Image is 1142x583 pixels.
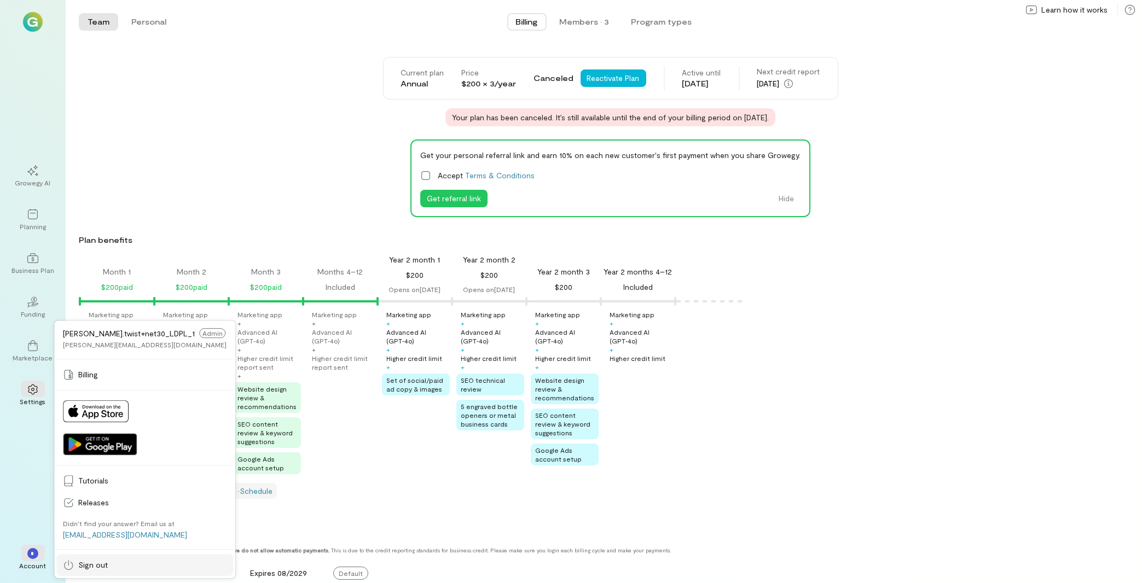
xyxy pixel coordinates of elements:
div: Price [462,67,517,78]
div: *Account [13,539,53,579]
div: Growegy AI [15,178,51,187]
div: Advanced AI (GPT‑4o) [312,328,375,345]
div: + [461,345,465,354]
div: Settings [20,397,46,406]
div: Month 2 [177,266,206,277]
div: $200 × 3/year [462,78,517,89]
div: Marketing app [610,310,654,319]
span: SEO content review & keyword suggestions [237,420,293,445]
div: Annual [401,78,444,89]
span: 5 engraved bottle openers or metal business cards [461,403,518,428]
div: + [535,319,539,328]
div: Higher credit limit [386,354,442,363]
button: Billing [507,13,547,31]
a: Growegy AI [13,156,53,196]
div: Higher credit limit [610,354,665,363]
div: $200 [555,281,572,294]
div: Funding [21,310,45,318]
div: Year 2 month 2 [463,254,515,265]
span: Billing [516,16,538,27]
div: + [312,345,316,354]
div: + [163,319,167,328]
img: Download on App Store [63,400,129,422]
span: SEO content review & keyword suggestions [535,411,590,436]
a: Schedule [240,486,273,495]
a: Terms & Conditions [465,171,535,180]
span: Learn how it works [1041,4,1108,15]
a: Planning [13,200,53,240]
div: + [386,345,390,354]
div: Month 1 [103,266,131,277]
div: Advanced AI (GPT‑4o) [461,328,524,345]
a: Marketplace [13,331,53,371]
span: Canceled [534,73,574,84]
span: SEO technical review [461,376,505,393]
a: Tutorials [56,470,233,492]
button: Program types [623,13,701,31]
div: + [386,319,390,328]
div: Active until [682,67,721,78]
div: Year 2 months 4–12 [604,266,673,277]
div: $200 paid [176,281,207,294]
div: Payment methods [79,534,1031,545]
div: Marketing app [163,310,208,319]
button: Team [79,13,118,31]
a: Billing [56,364,233,386]
div: Members · 3 [560,16,610,27]
div: Month 3 [251,266,281,277]
div: [DATE] [682,78,721,89]
div: Included [623,281,653,294]
div: + [610,319,613,328]
div: Advanced AI (GPT‑4o) [610,328,673,345]
a: Funding [13,288,53,327]
div: + [237,371,241,380]
span: Billing [78,369,227,380]
div: + [535,363,539,371]
button: Get referral link [420,190,488,207]
div: + [312,319,316,328]
a: Sign out [56,554,233,576]
div: Higher credit limit report sent [237,354,301,371]
div: Year 2 month 1 [390,254,440,265]
span: Accept [438,170,535,181]
div: + [461,319,465,328]
span: Default [333,567,368,580]
div: Advanced AI (GPT‑4o) [535,328,599,345]
div: Marketing app [535,310,580,319]
div: Year 2 month 3 [537,266,590,277]
div: Advanced AI (GPT‑4o) [386,328,450,345]
div: Marketing app [461,310,506,319]
span: Sign out [78,559,227,570]
img: Get it on Google Play [63,433,137,455]
div: + [386,363,390,371]
span: Set of social/paid ad copy & images [386,376,443,393]
div: Marketing app [89,310,134,319]
div: Account [20,561,47,570]
div: This is due to the credit reporting standards for business credit. Please make sure you login eac... [79,547,1031,553]
span: Google Ads account setup [535,446,582,463]
a: Business Plan [13,244,53,283]
div: + [461,363,465,371]
div: Higher credit limit report sent [312,354,375,371]
div: Next credit report [757,66,820,77]
div: Higher credit limit [535,354,591,363]
span: [PERSON_NAME].twist+net30_LDPL_1 [63,329,195,338]
div: Didn’t find your answer? Email us at [63,519,175,528]
div: Advanced AI (GPT‑4o) [237,328,301,345]
span: Google Ads account setup [237,455,284,471]
div: + [535,345,539,354]
button: Members · 3 [551,13,618,31]
span: Tutorials [78,475,227,486]
span: Website design review & recommendations [237,385,297,410]
div: Higher credit limit [461,354,517,363]
div: Marketplace [13,353,53,362]
button: Hide [772,190,801,207]
div: $200 [406,269,424,282]
div: + [237,345,241,354]
div: + [89,319,92,328]
span: Releases [78,497,227,508]
a: [EMAIL_ADDRESS][DOMAIN_NAME] [63,530,187,539]
div: + [237,319,241,328]
span: Website design review & recommendations [535,376,594,401]
div: Months 4–12 [318,266,363,277]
